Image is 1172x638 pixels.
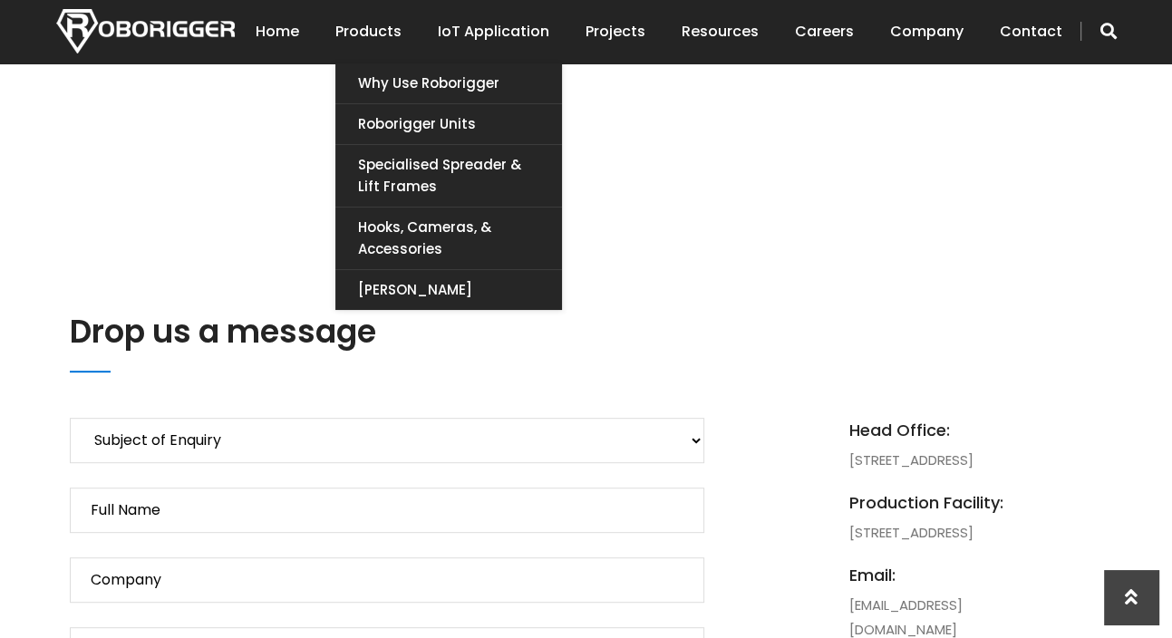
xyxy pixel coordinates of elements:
[1000,4,1062,60] a: Contact
[335,104,562,144] a: Roborigger Units
[335,270,562,310] a: [PERSON_NAME]
[70,309,1076,353] h2: Drop us a message
[586,4,645,60] a: Projects
[682,4,759,60] a: Resources
[438,4,549,60] a: IoT Application
[335,145,562,207] a: Specialised Spreader & Lift Frames
[335,4,402,60] a: Products
[56,9,235,53] img: Nortech
[335,63,562,103] a: Why use Roborigger
[890,4,964,60] a: Company
[849,418,1049,442] span: Head Office:
[849,490,1049,515] span: Production Facility:
[256,4,299,60] a: Home
[795,4,854,60] a: Careers
[849,418,1049,472] li: [STREET_ADDRESS]
[849,563,1049,587] span: email:
[335,208,562,269] a: Hooks, Cameras, & Accessories
[849,490,1049,545] li: [STREET_ADDRESS]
